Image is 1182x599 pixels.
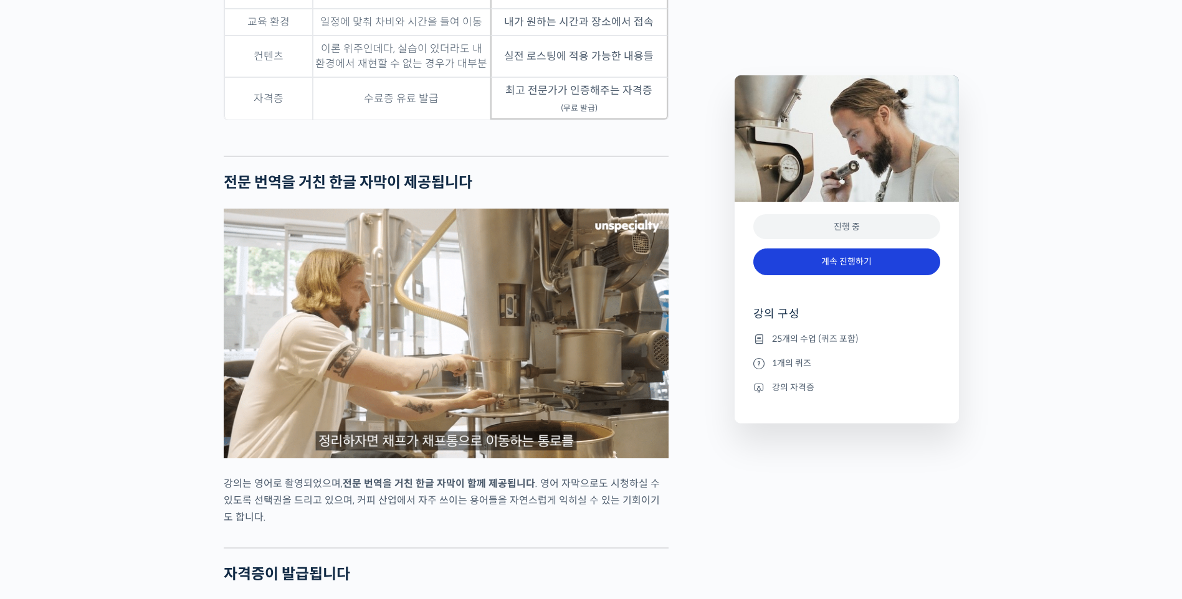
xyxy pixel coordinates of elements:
td: 일정에 맞춰 차비와 시간을 들여 이동 [313,9,490,35]
h4: 강의 구성 [753,306,940,331]
span: 설정 [193,413,207,423]
strong: 전문 번역을 거친 한글 자막이 함께 제공됩니다 [343,477,535,490]
li: 25개의 수업 (퀴즈 포함) [753,331,940,346]
strong: 자격증이 발급됩니다 [224,565,350,583]
td: 최고 전문가가 인증해주는 자격증 [490,77,668,120]
td: 이론 위주인데다, 실습이 있더라도 내 환경에서 재현할 수 없는 경우가 대부분 [313,35,490,77]
td: 자격증 [224,77,313,120]
td: 컨텐츠 [224,35,313,77]
li: 강의 자격증 [753,380,940,395]
td: 교육 환경 [224,9,313,35]
td: 수료증 유료 발급 [313,77,490,120]
span: 대화 [114,414,129,424]
div: 진행 중 [753,214,940,240]
a: 설정 [161,395,239,426]
td: 실전 로스팅에 적용 가능한 내용들 [490,35,668,77]
strong: 전문 번역을 거친 한글 자막이 제공됩니다 [224,173,472,192]
a: 대화 [82,395,161,426]
a: 홈 [4,395,82,426]
span: 홈 [39,413,47,423]
td: 내가 원하는 시간과 장소에서 접속 [490,9,668,35]
p: 강의는 영어로 촬영되었으며, . 영어 자막으로도 시청하실 수 있도록 선택권을 드리고 있으며, 커피 산업에서 자주 쓰이는 용어들을 자연스럽게 익히실 수 있는 기회이기도 합니다. [224,475,669,526]
a: 계속 진행하기 [753,248,940,275]
li: 1개의 퀴즈 [753,356,940,370]
sub: (무료 발급) [561,103,598,113]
